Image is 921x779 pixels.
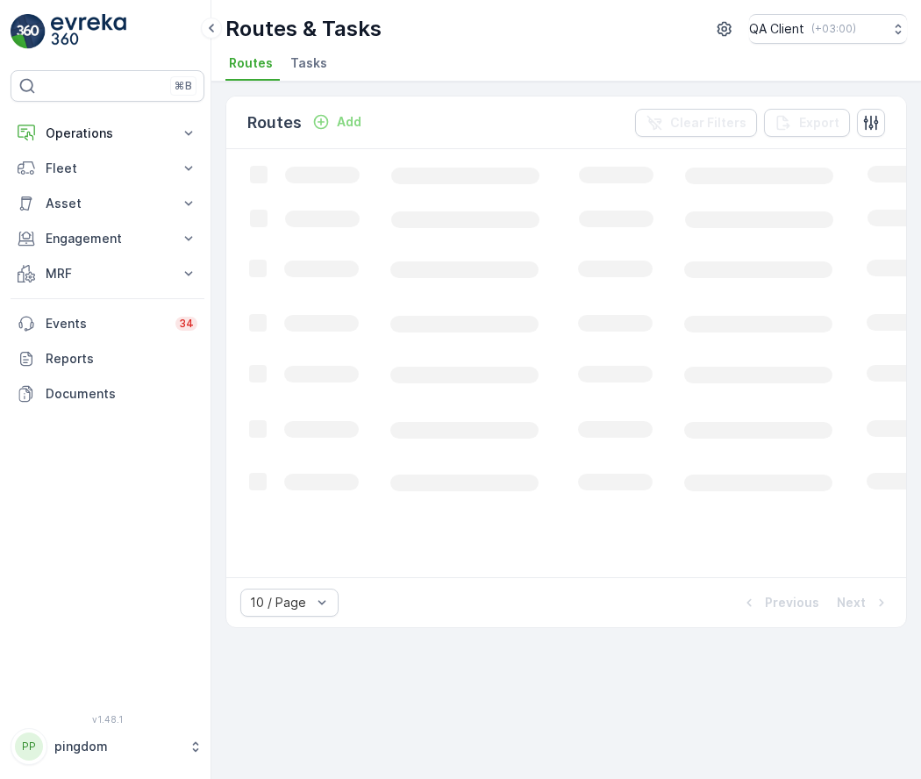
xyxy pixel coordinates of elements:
p: pingdom [54,738,180,755]
p: ( +03:00 ) [811,22,856,36]
button: Engagement [11,221,204,256]
img: logo [11,14,46,49]
button: Operations [11,116,204,151]
p: Asset [46,195,169,212]
button: Export [764,109,850,137]
a: Reports [11,341,204,376]
p: Routes [247,111,302,135]
p: Operations [46,125,169,142]
p: Next [837,594,866,611]
button: MRF [11,256,204,291]
button: Fleet [11,151,204,186]
p: Add [337,113,361,131]
p: QA Client [749,20,804,38]
button: Clear Filters [635,109,757,137]
p: Documents [46,385,197,403]
a: Events34 [11,306,204,341]
button: PPpingdom [11,728,204,765]
span: v 1.48.1 [11,714,204,725]
button: Add [305,111,368,132]
p: Events [46,315,165,332]
a: Documents [11,376,204,411]
button: QA Client(+03:00) [749,14,907,44]
button: Next [835,592,892,613]
p: ⌘B [175,79,192,93]
p: Engagement [46,230,169,247]
div: PP [15,733,43,761]
span: Tasks [290,54,327,72]
p: Clear Filters [670,114,746,132]
button: Previous [739,592,821,613]
p: Previous [765,594,819,611]
p: Routes & Tasks [225,15,382,43]
p: Export [799,114,839,132]
p: Fleet [46,160,169,177]
span: Routes [229,54,273,72]
p: Reports [46,350,197,368]
img: logo_light-DOdMpM7g.png [51,14,126,49]
button: Asset [11,186,204,221]
p: MRF [46,265,169,282]
p: 34 [179,317,194,331]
